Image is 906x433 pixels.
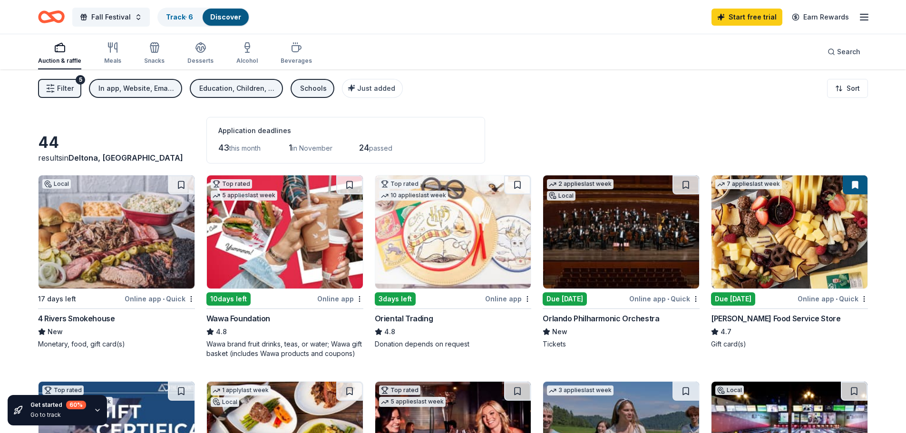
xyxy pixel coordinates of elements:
span: New [552,326,567,337]
button: Search [820,42,868,61]
button: Desserts [187,38,214,69]
span: 4.8 [384,326,395,337]
div: Online app Quick [125,293,195,305]
img: Image for Oriental Trading [375,175,531,289]
div: Top rated [211,179,252,189]
div: Meals [104,57,121,65]
div: Education, Children, Art & Culture [199,83,275,94]
div: Online app [317,293,363,305]
div: results [38,152,195,164]
span: 24 [359,143,369,153]
span: passed [369,144,392,152]
div: Wawa brand fruit drinks, teas, or water; Wawa gift basket (includes Wawa products and coupons) [206,339,363,358]
span: 4.8 [216,326,227,337]
button: Filter5 [38,79,81,98]
button: Track· 6Discover [157,8,250,27]
div: In app, Website, Email, Mail [98,83,175,94]
div: 5 applies last week [211,191,277,201]
a: Start free trial [711,9,782,26]
div: Oriental Trading [375,313,433,324]
div: Local [547,191,575,201]
a: Home [38,6,65,28]
a: Image for Wawa FoundationTop rated5 applieslast week10days leftOnline appWawa Foundation4.8Wawa b... [206,175,363,358]
button: Education, Children, Art & Culture [190,79,283,98]
button: Just added [342,79,403,98]
a: Image for 4 Rivers SmokehouseLocal17 days leftOnline app•Quick4 Rivers SmokehouseNewMonetary, foo... [38,175,195,349]
div: 10 applies last week [379,191,448,201]
div: Go to track [30,411,86,419]
button: Schools [291,79,334,98]
button: Auction & raffle [38,38,81,69]
a: Image for Orlando Philharmonic Orchestra2 applieslast weekLocalDue [DATE]Online app•QuickOrlando ... [543,175,700,349]
span: • [836,295,838,303]
button: In app, Website, Email, Mail [89,79,182,98]
div: Orlando Philharmonic Orchestra [543,313,659,324]
span: Filter [57,83,74,94]
span: in [62,153,183,163]
div: Tickets [543,339,700,349]
div: Top rated [42,385,84,395]
div: 5 applies last week [379,397,446,407]
div: Monetary, food, gift card(s) [38,339,195,349]
div: 5 [76,75,85,85]
span: 43 [218,143,229,153]
div: Beverages [281,57,312,65]
img: Image for Orlando Philharmonic Orchestra [543,175,699,289]
a: Image for Oriental TradingTop rated10 applieslast week3days leftOnline appOriental Trading4.8Dona... [375,175,532,349]
a: Image for Gordon Food Service Store7 applieslast weekDue [DATE]Online app•Quick[PERSON_NAME] Food... [711,175,868,349]
span: 4.7 [721,326,731,337]
div: Alcohol [236,57,258,65]
div: 60 % [66,401,86,409]
span: Just added [357,84,395,92]
div: Desserts [187,57,214,65]
div: Local [715,385,744,395]
div: 17 days left [38,293,76,305]
div: Application deadlines [218,125,473,136]
div: Online app [485,293,531,305]
div: Auction & raffle [38,57,81,65]
span: Fall Festival [91,11,131,23]
button: Meals [104,38,121,69]
div: Gift card(s) [711,339,868,349]
div: Online app Quick [629,293,700,305]
div: 3 applies last week [547,385,614,395]
button: Snacks [144,38,165,69]
div: Top rated [379,385,420,395]
span: • [163,295,165,303]
span: 1 [289,143,292,153]
div: 44 [38,133,195,152]
a: Track· 6 [166,13,193,21]
button: Alcohol [236,38,258,69]
img: Image for Gordon Food Service Store [711,175,867,289]
span: in November [292,144,332,152]
span: Deltona, [GEOGRAPHIC_DATA] [68,153,183,163]
div: Due [DATE] [543,292,587,306]
div: Donation depends on request [375,339,532,349]
span: New [48,326,63,337]
button: Sort [827,79,868,98]
div: Top rated [379,179,420,189]
div: 7 applies last week [715,179,782,189]
span: • [667,295,669,303]
span: Sort [847,83,860,94]
div: 4 Rivers Smokehouse [38,313,115,324]
div: Local [211,397,239,407]
a: Earn Rewards [786,9,855,26]
div: Snacks [144,57,165,65]
div: [PERSON_NAME] Food Service Store [711,313,840,324]
div: Schools [300,83,327,94]
button: Fall Festival [72,8,150,27]
div: 2 applies last week [547,179,614,189]
div: Get started [30,401,86,409]
a: Discover [210,13,241,21]
span: this month [229,144,261,152]
button: Beverages [281,38,312,69]
div: Due [DATE] [711,292,755,306]
span: Search [837,46,860,58]
div: Wawa Foundation [206,313,270,324]
div: 10 days left [206,292,251,306]
div: 3 days left [375,292,416,306]
div: Local [42,179,71,189]
div: Online app Quick [798,293,868,305]
img: Image for Wawa Foundation [207,175,363,289]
